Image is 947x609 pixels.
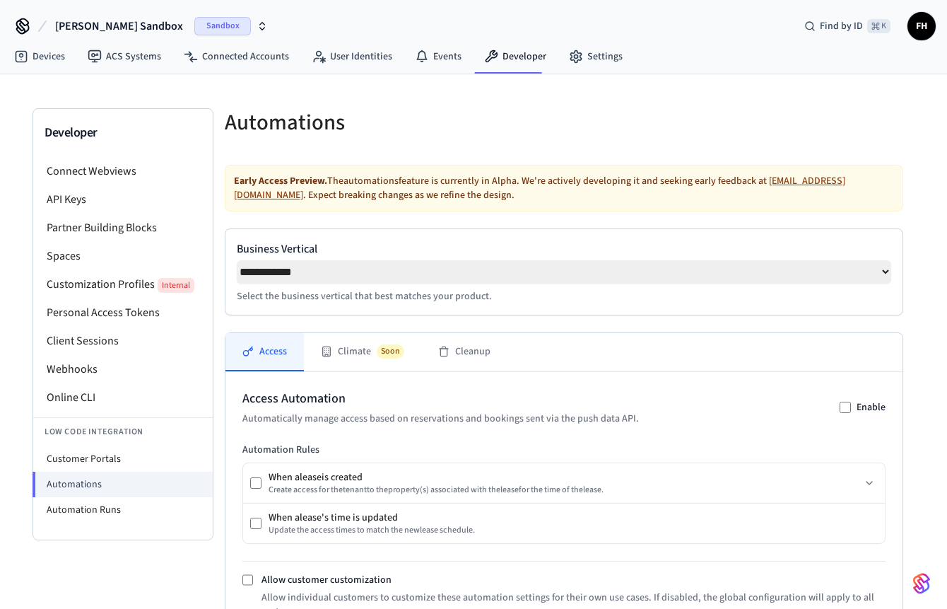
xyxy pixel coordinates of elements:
[3,44,76,69] a: Devices
[33,355,213,383] li: Webhooks
[237,240,891,257] label: Business Vertical
[269,511,475,525] div: When a lease 's time is updated
[225,165,903,211] div: The automations feature is currently in Alpha. We're actively developing it and seeking early fee...
[33,214,213,242] li: Partner Building Blocks
[907,12,936,40] button: FH
[857,400,886,414] label: Enable
[33,185,213,214] li: API Keys
[820,19,863,33] span: Find by ID
[33,270,213,298] li: Customization Profiles
[55,18,183,35] span: [PERSON_NAME] Sandbox
[237,289,891,303] p: Select the business vertical that best matches your product.
[269,525,475,536] div: Update the access times to match the new lease schedule.
[33,417,213,446] li: Low Code Integration
[269,470,604,485] div: When a lease is created
[473,44,558,69] a: Developer
[33,472,213,497] li: Automations
[304,333,421,371] button: ClimateSoon
[33,242,213,270] li: Spaces
[234,174,845,202] a: [EMAIL_ADDRESS][DOMAIN_NAME]
[158,278,194,293] span: Internal
[242,389,639,409] h2: Access Automation
[45,123,201,143] h3: Developer
[404,44,473,69] a: Events
[300,44,404,69] a: User Identities
[558,44,634,69] a: Settings
[76,44,172,69] a: ACS Systems
[261,573,392,587] label: Allow customer customization
[867,19,890,33] span: ⌘ K
[242,412,639,426] p: Automatically manage access based on reservations and bookings sent via the push data API.
[172,44,300,69] a: Connected Accounts
[33,446,213,472] li: Customer Portals
[242,443,886,457] h3: Automation Rules
[421,333,507,371] button: Cleanup
[225,108,555,137] h5: Automations
[269,485,604,496] div: Create access for the tenant to the property (s) associated with the lease for the time of the le...
[33,497,213,523] li: Automation Runs
[377,344,404,359] span: Soon
[33,298,213,327] li: Personal Access Tokens
[793,13,902,39] div: Find by ID⌘ K
[194,17,251,35] span: Sandbox
[33,327,213,355] li: Client Sessions
[909,13,934,39] span: FH
[234,174,327,188] strong: Early Access Preview.
[225,333,304,371] button: Access
[33,383,213,412] li: Online CLI
[33,157,213,185] li: Connect Webviews
[913,572,930,595] img: SeamLogoGradient.69752ec5.svg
